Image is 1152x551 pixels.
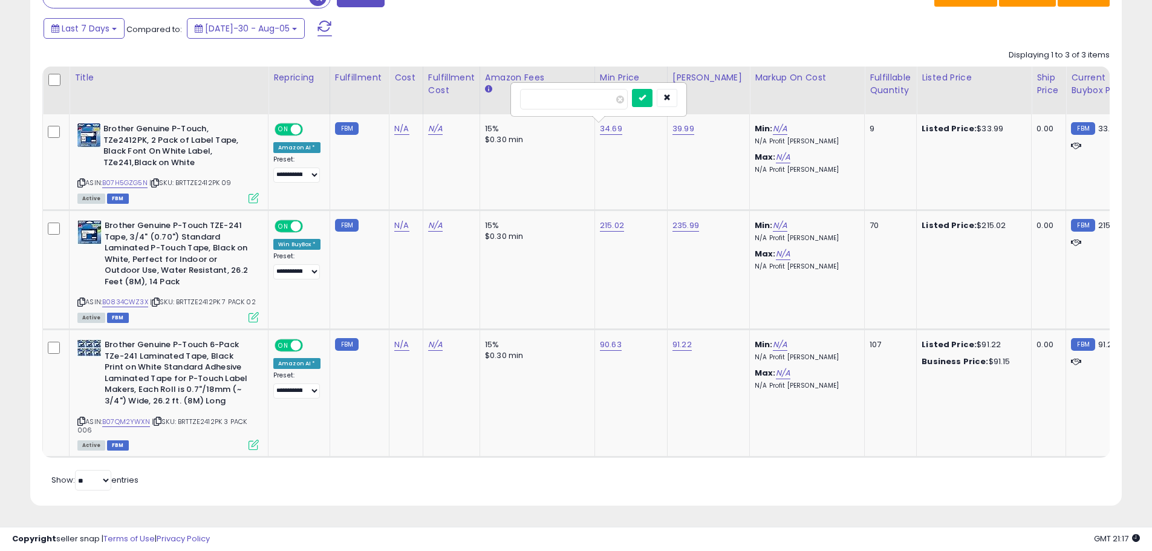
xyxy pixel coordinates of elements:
[776,367,790,379] a: N/A
[485,123,585,134] div: 15%
[428,220,443,232] a: N/A
[600,339,622,351] a: 90.63
[1071,219,1095,232] small: FBM
[922,220,977,231] b: Listed Price:
[126,24,182,35] span: Compared to:
[485,220,585,231] div: 15%
[1036,123,1056,134] div: 0.00
[77,194,105,204] span: All listings currently available for purchase on Amazon
[103,533,155,544] a: Terms of Use
[755,353,855,362] p: N/A Profit [PERSON_NAME]
[74,71,263,84] div: Title
[276,221,291,232] span: ON
[1098,220,1122,231] span: 215.52
[77,339,259,449] div: ASIN:
[301,341,321,351] span: OFF
[750,67,865,114] th: The percentage added to the cost of goods (COGS) that forms the calculator for Min & Max prices.
[273,358,321,369] div: Amazon AI *
[335,71,384,84] div: Fulfillment
[600,220,624,232] a: 215.02
[755,166,855,174] p: N/A Profit [PERSON_NAME]
[102,417,150,427] a: B07QM2YWXN
[77,313,105,323] span: All listings currently available for purchase on Amazon
[273,252,321,279] div: Preset:
[922,356,988,367] b: Business Price:
[187,18,305,39] button: [DATE]-30 - Aug-05
[428,71,475,97] div: Fulfillment Cost
[273,371,321,399] div: Preset:
[672,123,694,135] a: 39.99
[773,220,787,232] a: N/A
[1098,123,1120,134] span: 33.99
[394,71,418,84] div: Cost
[273,71,325,84] div: Repricing
[776,248,790,260] a: N/A
[922,123,1022,134] div: $33.99
[102,178,148,188] a: B07H5GZG5N
[485,339,585,350] div: 15%
[755,71,859,84] div: Markup on Cost
[428,339,443,351] a: N/A
[1098,339,1118,350] span: 91.22
[394,339,409,351] a: N/A
[77,220,259,321] div: ASIN:
[77,417,247,435] span: | SKU: BRTTZE2412PK 3 PACK 006
[922,339,977,350] b: Listed Price:
[1036,339,1056,350] div: 0.00
[1094,533,1140,544] span: 2025-08-14 21:17 GMT
[485,71,590,84] div: Amazon Fees
[12,533,210,545] div: seller snap | |
[107,313,129,323] span: FBM
[755,220,773,231] b: Min:
[205,22,290,34] span: [DATE]-30 - Aug-05
[922,123,977,134] b: Listed Price:
[77,220,102,244] img: 51cqfeoJaQL._SL40_.jpg
[755,262,855,271] p: N/A Profit [PERSON_NAME]
[755,248,776,259] b: Max:
[77,440,105,451] span: All listings currently available for purchase on Amazon
[77,123,259,202] div: ASIN:
[672,220,699,232] a: 235.99
[870,339,907,350] div: 107
[301,221,321,232] span: OFF
[107,440,129,451] span: FBM
[755,367,776,379] b: Max:
[77,339,102,357] img: 51zSE-RxxLL._SL40_.jpg
[157,533,210,544] a: Privacy Policy
[485,231,585,242] div: $0.30 min
[922,339,1022,350] div: $91.22
[755,137,855,146] p: N/A Profit [PERSON_NAME]
[1036,71,1061,97] div: Ship Price
[44,18,125,39] button: Last 7 Days
[776,151,790,163] a: N/A
[672,71,744,84] div: [PERSON_NAME]
[1009,50,1110,61] div: Displaying 1 to 3 of 3 items
[394,220,409,232] a: N/A
[335,219,359,232] small: FBM
[276,341,291,351] span: ON
[600,71,662,84] div: Min Price
[870,220,907,231] div: 70
[150,297,256,307] span: | SKU: BRTTZE2412PK 7 PACK 02
[773,339,787,351] a: N/A
[755,234,855,243] p: N/A Profit [PERSON_NAME]
[870,71,911,97] div: Fulfillable Quantity
[870,123,907,134] div: 9
[1071,338,1095,351] small: FBM
[103,123,250,171] b: Brother Genuine P-Touch, TZe2412PK, 2 Pack of Label Tape, Black Font On White Label, TZe241,Black...
[301,125,321,135] span: OFF
[922,71,1026,84] div: Listed Price
[273,142,321,153] div: Amazon AI *
[273,239,321,250] div: Win BuyBox *
[394,123,409,135] a: N/A
[149,178,232,187] span: | SKU: BRTTZE2412PK 09
[273,155,321,183] div: Preset:
[51,474,138,486] span: Show: entries
[428,123,443,135] a: N/A
[77,123,100,148] img: 51ZLwAbEeWS._SL40_.jpg
[922,356,1022,367] div: $91.15
[755,339,773,350] b: Min:
[755,151,776,163] b: Max:
[12,533,56,544] strong: Copyright
[485,84,492,95] small: Amazon Fees.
